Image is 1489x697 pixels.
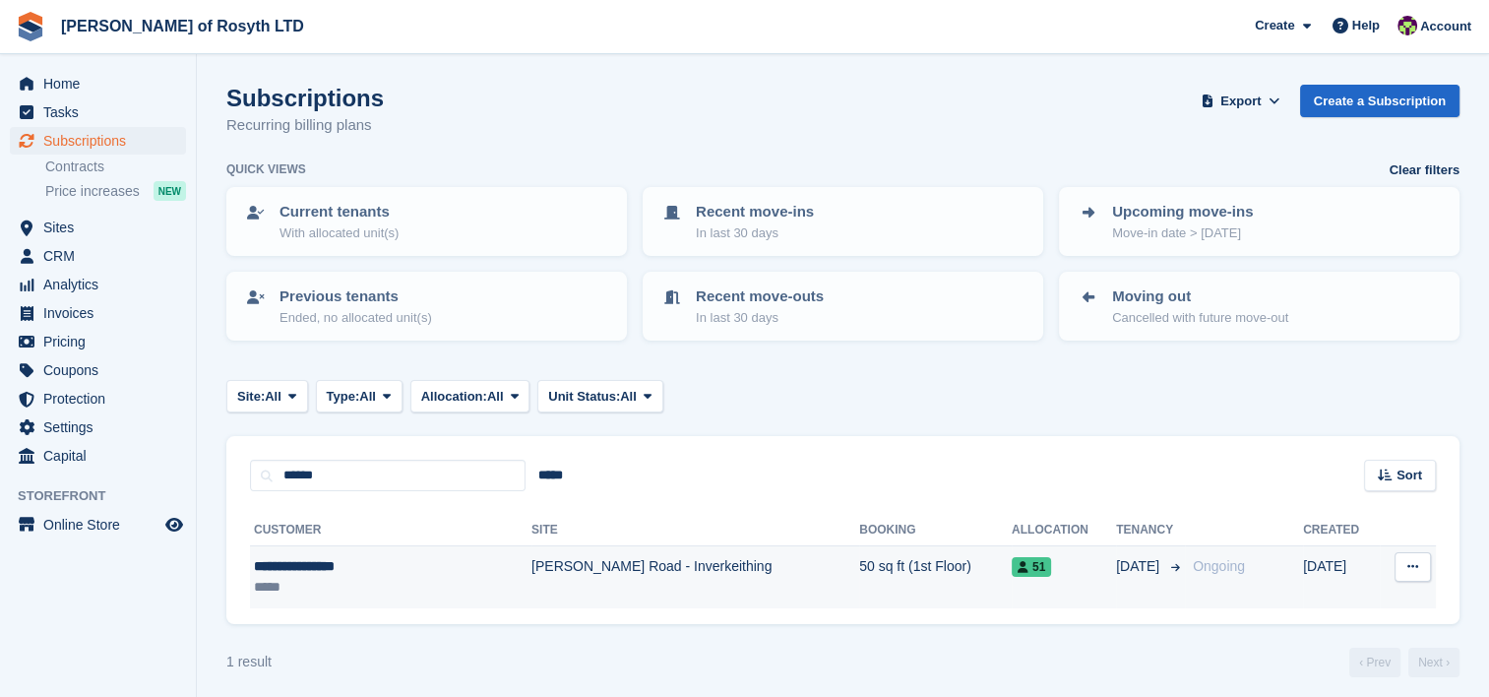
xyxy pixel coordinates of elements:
a: Previous tenants Ended, no allocated unit(s) [228,274,625,339]
button: Unit Status: All [537,380,662,412]
a: menu [10,70,186,97]
nav: Page [1345,648,1463,677]
a: menu [10,328,186,355]
div: NEW [154,181,186,201]
button: Type: All [316,380,403,412]
span: Create [1255,16,1294,35]
span: Analytics [43,271,161,298]
th: Customer [250,515,531,546]
button: Allocation: All [410,380,530,412]
a: Next [1408,648,1459,677]
img: Nina Briggs [1397,16,1417,35]
button: Site: All [226,380,308,412]
span: Site: [237,387,265,407]
span: [DATE] [1116,556,1163,577]
a: Current tenants With allocated unit(s) [228,189,625,254]
p: Previous tenants [279,285,432,308]
a: Clear filters [1389,160,1459,180]
span: Storefront [18,486,196,506]
p: Recent move-ins [696,201,814,223]
th: Booking [859,515,1012,546]
p: Upcoming move-ins [1112,201,1253,223]
span: Tasks [43,98,161,126]
span: Invoices [43,299,161,327]
a: Recent move-outs In last 30 days [645,274,1041,339]
a: Preview store [162,513,186,537]
p: Move-in date > [DATE] [1112,223,1253,243]
a: menu [10,242,186,270]
a: Recent move-ins In last 30 days [645,189,1041,254]
span: Price increases [45,182,140,201]
a: menu [10,299,186,327]
h6: Quick views [226,160,306,178]
span: Coupons [43,356,161,384]
span: All [359,387,376,407]
span: Ongoing [1193,558,1245,574]
a: menu [10,127,186,155]
p: Recent move-outs [696,285,824,308]
span: Capital [43,442,161,470]
span: Pricing [43,328,161,355]
p: Moving out [1112,285,1288,308]
p: Recurring billing plans [226,114,384,137]
a: menu [10,214,186,241]
h1: Subscriptions [226,85,384,111]
span: Unit Status: [548,387,620,407]
span: Allocation: [421,387,487,407]
a: Moving out Cancelled with future move-out [1061,274,1458,339]
span: Home [43,70,161,97]
a: Contracts [45,158,186,176]
a: menu [10,98,186,126]
span: All [487,387,504,407]
p: With allocated unit(s) [279,223,399,243]
a: menu [10,511,186,539]
span: Sites [43,214,161,241]
span: Settings [43,413,161,441]
a: menu [10,356,186,384]
p: In last 30 days [696,223,814,243]
span: Account [1420,17,1471,36]
div: 1 result [226,652,272,672]
span: All [265,387,281,407]
a: menu [10,413,186,441]
span: CRM [43,242,161,270]
th: Created [1303,515,1380,546]
span: 51 [1012,557,1051,577]
span: Protection [43,385,161,412]
td: [PERSON_NAME] Road - Inverkeithing [531,546,859,608]
button: Export [1198,85,1284,117]
p: In last 30 days [696,308,824,328]
a: Upcoming move-ins Move-in date > [DATE] [1061,189,1458,254]
span: All [620,387,637,407]
a: menu [10,442,186,470]
span: Online Store [43,511,161,539]
a: Previous [1349,648,1400,677]
span: Subscriptions [43,127,161,155]
span: Help [1352,16,1380,35]
img: stora-icon-8386f47178a22dfd0bd8f6a31ec36ba5ce8667c1dd55bd0f319d3a0aa187defe.svg [16,12,45,41]
th: Tenancy [1116,515,1185,546]
a: menu [10,385,186,412]
td: 50 sq ft (1st Floor) [859,546,1012,608]
th: Site [531,515,859,546]
p: Cancelled with future move-out [1112,308,1288,328]
a: Create a Subscription [1300,85,1459,117]
p: Current tenants [279,201,399,223]
a: menu [10,271,186,298]
td: [DATE] [1303,546,1380,608]
span: Sort [1396,466,1422,485]
span: Export [1220,92,1261,111]
a: Price increases NEW [45,180,186,202]
p: Ended, no allocated unit(s) [279,308,432,328]
th: Allocation [1012,515,1116,546]
a: [PERSON_NAME] of Rosyth LTD [53,10,312,42]
span: Type: [327,387,360,407]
